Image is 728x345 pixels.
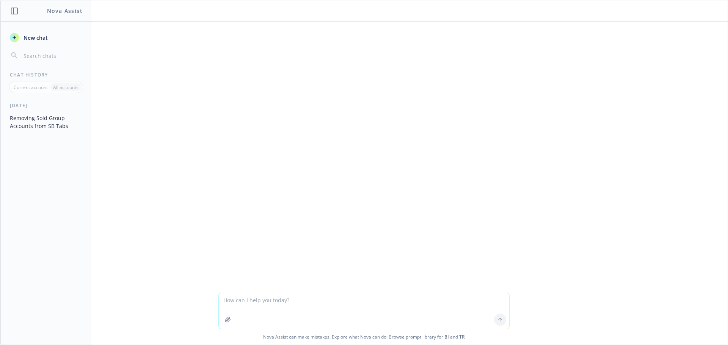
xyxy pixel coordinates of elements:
[14,84,48,91] p: Current account
[3,329,725,345] span: Nova Assist can make mistakes. Explore what Nova can do: Browse prompt library for and
[53,84,78,91] p: All accounts
[1,102,91,109] div: [DATE]
[22,50,82,61] input: Search chats
[7,112,85,132] button: Removing Sold Group Accounts from SB Tabs
[22,34,48,42] span: New chat
[47,7,83,15] h1: Nova Assist
[7,31,85,44] button: New chat
[444,334,449,340] a: BI
[459,334,465,340] a: TR
[1,72,91,78] div: Chat History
